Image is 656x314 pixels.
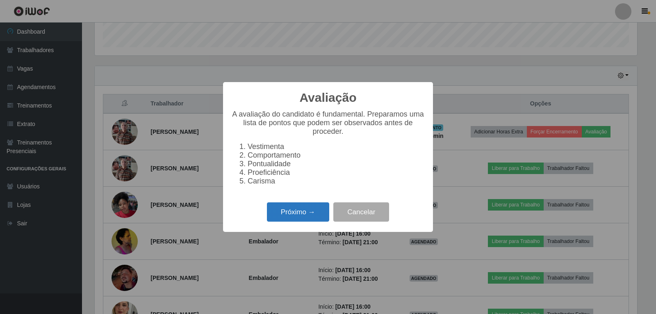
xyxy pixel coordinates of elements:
[248,177,425,186] li: Carisma
[300,90,357,105] h2: Avaliação
[231,110,425,136] p: A avaliação do candidato é fundamental. Preparamos uma lista de pontos que podem ser observados a...
[333,202,389,222] button: Cancelar
[248,151,425,160] li: Comportamento
[248,168,425,177] li: Proeficiência
[248,160,425,168] li: Pontualidade
[248,142,425,151] li: Vestimenta
[267,202,329,222] button: Próximo →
